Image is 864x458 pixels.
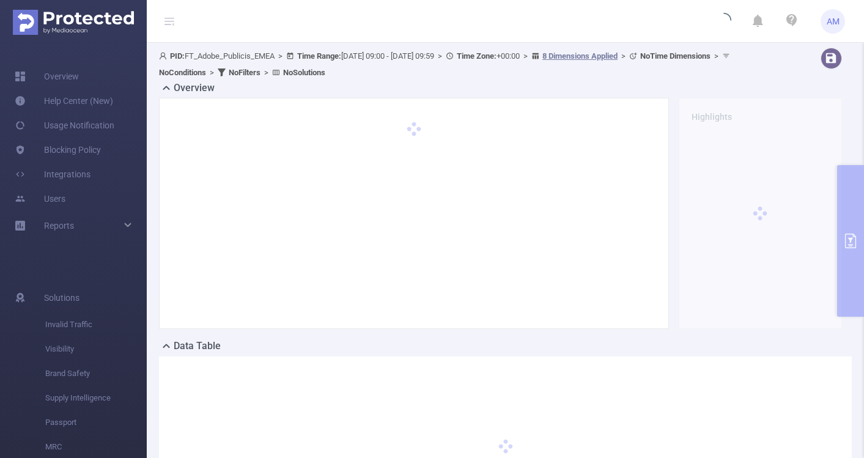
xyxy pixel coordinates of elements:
[15,89,113,113] a: Help Center (New)
[260,68,272,77] span: >
[15,64,79,89] a: Overview
[174,339,221,353] h2: Data Table
[275,51,286,61] span: >
[159,52,170,60] i: icon: user
[457,51,497,61] b: Time Zone:
[717,13,731,30] i: icon: loading
[206,68,218,77] span: >
[15,138,101,162] a: Blocking Policy
[44,286,79,310] span: Solutions
[229,68,260,77] b: No Filters
[297,51,341,61] b: Time Range:
[170,51,185,61] b: PID:
[15,187,65,211] a: Users
[13,10,134,35] img: Protected Media
[618,51,629,61] span: >
[45,361,147,386] span: Brand Safety
[159,51,733,77] span: FT_Adobe_Publicis_EMEA [DATE] 09:00 - [DATE] 09:59 +00:00
[45,410,147,435] span: Passport
[15,113,114,138] a: Usage Notification
[542,51,618,61] u: 8 Dimensions Applied
[44,221,74,231] span: Reports
[434,51,446,61] span: >
[44,213,74,238] a: Reports
[711,51,722,61] span: >
[45,386,147,410] span: Supply Intelligence
[827,9,840,34] span: AM
[45,312,147,337] span: Invalid Traffic
[45,337,147,361] span: Visibility
[640,51,711,61] b: No Time Dimensions
[159,68,206,77] b: No Conditions
[174,81,215,95] h2: Overview
[283,68,325,77] b: No Solutions
[15,162,90,187] a: Integrations
[520,51,531,61] span: >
